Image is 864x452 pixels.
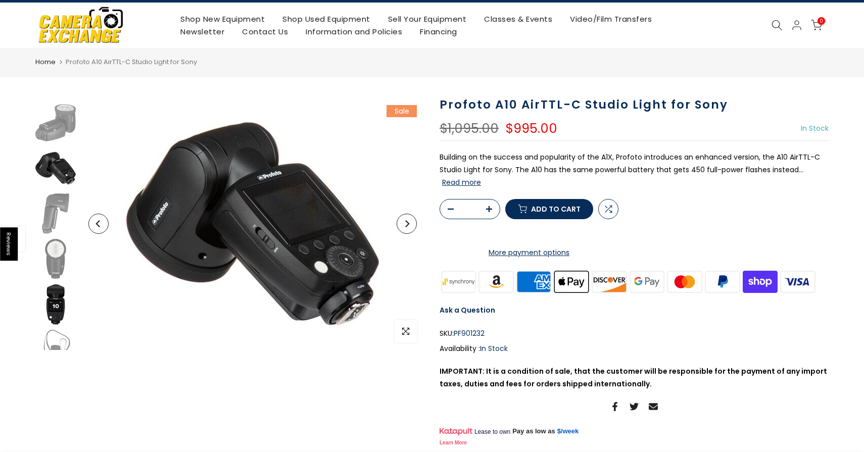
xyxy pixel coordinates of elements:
[35,148,76,188] img: Profoto A10 AirTTL-C Studio Light for Sony Flash Units and Accessories - Shoe Mount Flash Units P...
[741,269,779,294] img: shopify pay
[666,269,704,294] img: master
[440,342,829,355] div: Availability :
[440,440,467,445] a: Learn More
[297,25,411,38] a: Information and Policies
[561,13,661,25] a: Video/Film Transfers
[440,97,829,112] h1: Profoto A10 AirTTL-C Studio Light for Sony
[35,57,56,67] a: Home
[440,327,829,340] div: SKU:
[172,25,233,38] a: Newsletter
[505,199,593,219] button: Add to cart
[553,269,591,294] img: apple pay
[440,269,477,294] img: synchrony
[35,239,76,279] img: Profoto A10 AirTTL-C Studio Light for Sony Flash Units and Accessories - Shoe Mount Flash Units P...
[411,25,466,38] a: Financing
[480,343,508,354] span: In Stock
[440,119,499,137] del: $1,095.00
[475,13,561,25] a: Classes & Events
[379,13,475,25] a: Sell Your Equipment
[126,97,379,350] img: Profoto A10 AirTTL-C Studio Light for Sony Flash Units and Accessories - Shoe Mount Flash Units P...
[649,400,658,413] a: Share on Email
[88,214,109,234] button: Previous
[35,330,76,370] img: Profoto A10 AirTTL-C Studio Light for Sony Flash Units and Accessories - Shoe Mount Flash Units P...
[779,269,817,294] img: visa
[557,427,579,436] a: $/week
[512,427,555,436] span: Pay as low as
[628,269,666,294] img: google pay
[591,269,629,294] img: discover
[440,151,829,189] p: Building on the success and popularity of the A1X, Profoto introduces an enhanced version, the A1...
[35,284,76,325] img: Profoto A10 AirTTL-C Studio Light for Sony Flash Units and Accessories - Shoe Mount Flash Units P...
[233,25,297,38] a: Contact Us
[505,122,557,135] ins: $995.00
[440,246,618,259] a: More payment options
[274,13,379,25] a: Shop Used Equipment
[442,178,481,187] button: Read more
[610,400,619,413] a: Share on Facebook
[397,214,417,234] button: Next
[440,305,495,315] a: Ask a Question
[454,327,485,340] span: PF901232
[704,269,742,294] img: paypal
[66,57,197,67] span: Profoto A10 AirTTL-C Studio Light for Sony
[474,428,510,436] span: Lease to own
[515,269,553,294] img: american express
[630,400,639,413] a: Share on Twitter
[35,103,76,143] img: Profoto A10 AirTTL-C Studio Light for Sony Flash Units and Accessories - Shoe Mount Flash Units P...
[811,20,822,31] a: 0
[172,13,274,25] a: Shop New Equipment
[801,123,829,133] span: In Stock
[35,193,76,234] img: Profoto A10 AirTTL-C Studio Light for Sony Flash Units and Accessories - Shoe Mount Flash Units P...
[818,17,825,25] span: 0
[440,366,827,389] strong: IMPORTANT: It is a condition of sale, that the customer will be responsible for the payment of an...
[531,206,581,213] span: Add to cart
[477,269,515,294] img: amazon payments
